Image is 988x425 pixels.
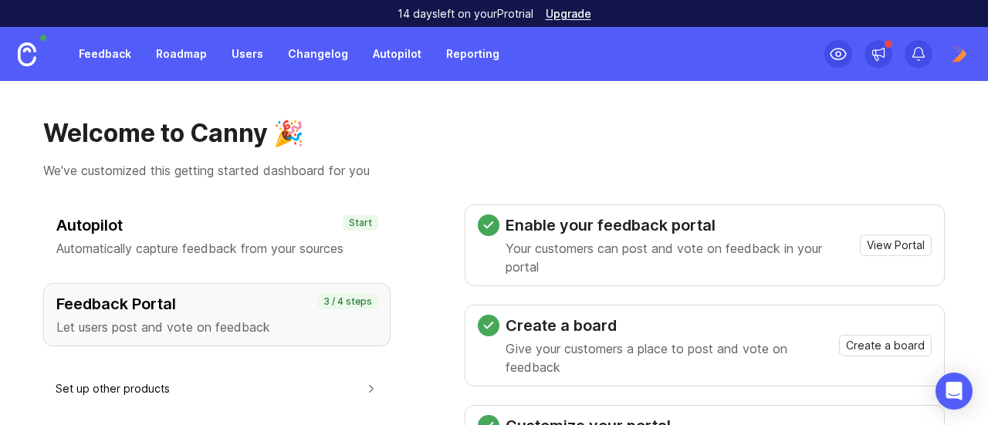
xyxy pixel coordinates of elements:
p: We've customized this getting started dashboard for you [43,161,945,180]
h1: Welcome to Canny 🎉 [43,118,945,149]
img: Admin Ebizneeds [945,40,973,68]
p: 3 / 4 steps [323,295,372,308]
button: Create a board [839,335,932,356]
p: Let users post and vote on feedback [56,318,377,336]
a: Roadmap [147,40,216,68]
p: Your customers can post and vote on feedback in your portal [506,239,854,276]
button: AutopilotAutomatically capture feedback from your sourcesStart [43,204,391,268]
h3: Enable your feedback portal [506,214,854,236]
a: Autopilot [364,40,431,68]
button: Feedback PortalLet users post and vote on feedback3 / 4 steps [43,283,391,346]
h3: Feedback Portal [56,293,377,315]
a: Changelog [279,40,357,68]
p: Give your customers a place to post and vote on feedback [506,339,833,376]
a: Users [222,40,272,68]
p: 14 days left on your Pro trial [398,6,533,22]
h3: Create a board [506,315,833,336]
button: Set up other products [56,371,378,406]
img: Canny Home [18,42,36,66]
h3: Autopilot [56,214,377,236]
button: View Portal [860,234,932,256]
p: Automatically capture feedback from your sources [56,239,377,258]
span: View Portal [867,238,925,253]
a: Feedback [69,40,140,68]
div: Open Intercom Messenger [936,373,973,410]
span: Create a board [846,338,925,353]
a: Upgrade [546,8,591,19]
a: Reporting [437,40,509,68]
p: Start [349,217,372,229]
